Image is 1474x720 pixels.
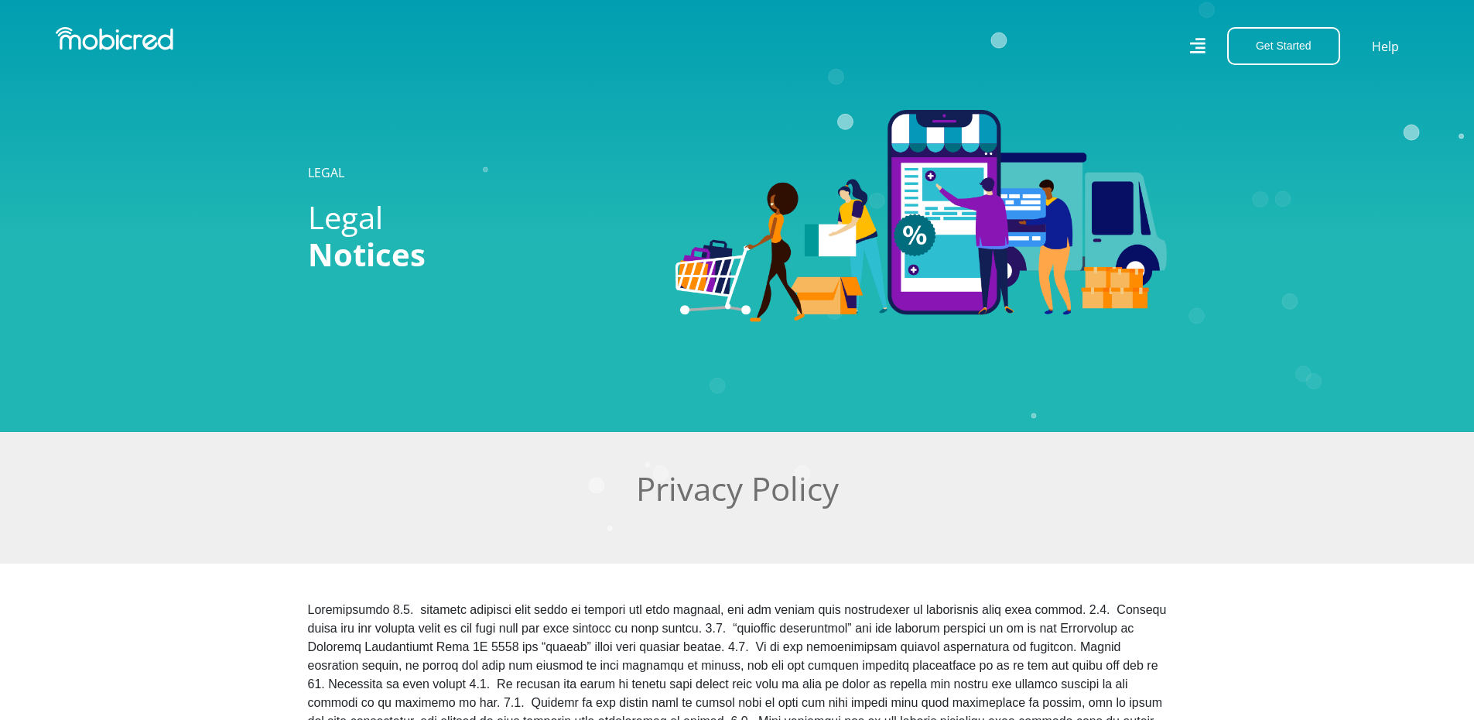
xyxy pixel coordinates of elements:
[308,199,652,273] h2: Legal
[1371,36,1400,57] a: Help
[1227,27,1340,65] button: Get Started
[308,164,344,181] a: LEGAL
[56,27,173,50] img: Mobicred
[675,110,1167,322] img: Categories
[308,233,426,276] span: Notices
